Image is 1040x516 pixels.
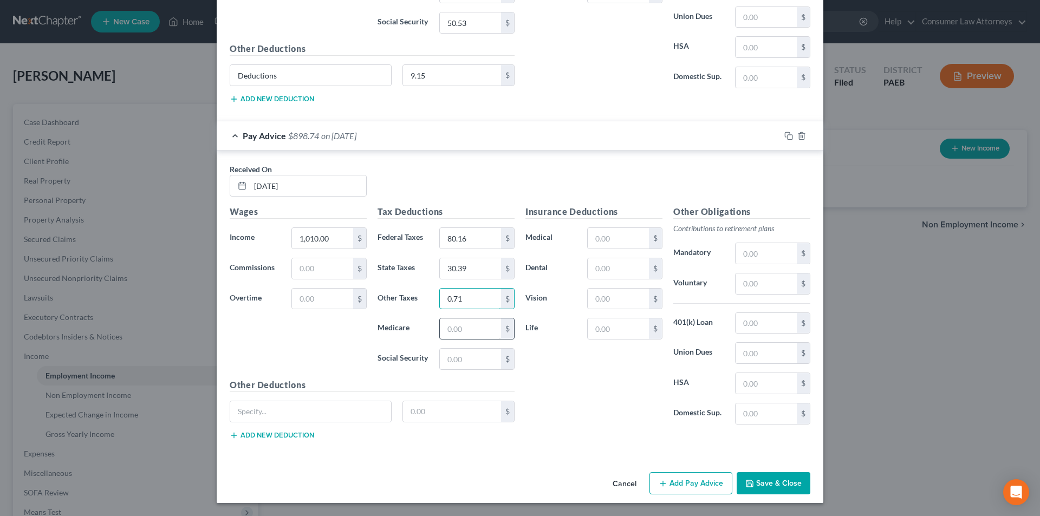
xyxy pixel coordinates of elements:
[372,288,434,310] label: Other Taxes
[525,205,662,219] h5: Insurance Deductions
[673,223,810,234] p: Contributions to retirement plans
[501,258,514,279] div: $
[440,12,501,33] input: 0.00
[353,289,366,309] div: $
[501,228,514,249] div: $
[440,318,501,339] input: 0.00
[230,205,367,219] h5: Wages
[649,228,662,249] div: $
[1003,479,1029,505] div: Open Intercom Messenger
[797,7,810,28] div: $
[372,227,434,249] label: Federal Taxes
[797,313,810,334] div: $
[736,67,797,88] input: 0.00
[797,67,810,88] div: $
[230,401,391,422] input: Specify...
[520,227,582,249] label: Medical
[668,312,730,334] label: 401(k) Loan
[378,205,515,219] h5: Tax Deductions
[668,403,730,424] label: Domestic Sup.
[372,12,434,34] label: Social Security
[230,378,515,392] h5: Other Deductions
[501,401,514,422] div: $
[668,36,730,58] label: HSA
[736,37,797,57] input: 0.00
[736,343,797,363] input: 0.00
[224,258,286,279] label: Commissions
[372,348,434,370] label: Social Security
[736,243,797,264] input: 0.00
[736,273,797,294] input: 0.00
[649,472,732,495] button: Add Pay Advice
[797,343,810,363] div: $
[736,373,797,394] input: 0.00
[501,65,514,86] div: $
[230,95,314,103] button: Add new deduction
[403,401,502,422] input: 0.00
[668,6,730,28] label: Union Dues
[403,65,502,86] input: 0.00
[250,175,366,196] input: MM/DD/YYYY
[736,403,797,424] input: 0.00
[230,42,515,56] h5: Other Deductions
[353,258,366,279] div: $
[797,273,810,294] div: $
[604,473,645,495] button: Cancel
[501,289,514,309] div: $
[288,130,319,141] span: $898.74
[520,288,582,310] label: Vision
[668,67,730,88] label: Domestic Sup.
[440,228,501,249] input: 0.00
[797,403,810,424] div: $
[797,37,810,57] div: $
[649,318,662,339] div: $
[797,373,810,394] div: $
[292,228,353,249] input: 0.00
[649,258,662,279] div: $
[668,273,730,295] label: Voluntary
[501,12,514,33] div: $
[243,130,286,141] span: Pay Advice
[372,318,434,339] label: Medicare
[520,318,582,339] label: Life
[797,243,810,264] div: $
[501,318,514,339] div: $
[440,258,501,279] input: 0.00
[737,472,810,495] button: Save & Close
[440,289,501,309] input: 0.00
[224,288,286,310] label: Overtime
[230,65,391,86] input: Specify...
[372,258,434,279] label: State Taxes
[588,258,649,279] input: 0.00
[673,205,810,219] h5: Other Obligations
[520,258,582,279] label: Dental
[588,228,649,249] input: 0.00
[668,342,730,364] label: Union Dues
[292,258,353,279] input: 0.00
[501,349,514,369] div: $
[321,130,356,141] span: on [DATE]
[668,243,730,264] label: Mandatory
[736,7,797,28] input: 0.00
[230,165,272,174] span: Received On
[736,313,797,334] input: 0.00
[588,289,649,309] input: 0.00
[292,289,353,309] input: 0.00
[353,228,366,249] div: $
[230,232,255,241] span: Income
[668,373,730,394] label: HSA
[649,289,662,309] div: $
[440,349,501,369] input: 0.00
[588,318,649,339] input: 0.00
[230,431,314,440] button: Add new deduction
